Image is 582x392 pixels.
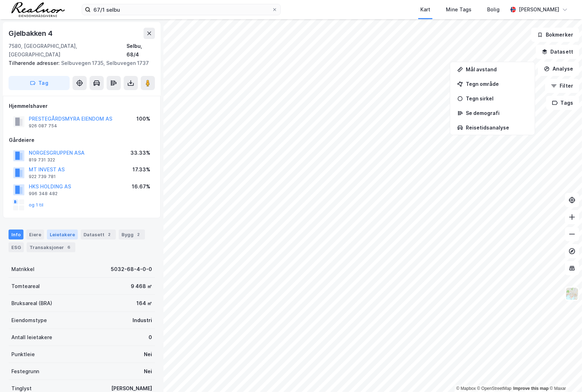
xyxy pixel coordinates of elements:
div: Bruksareal (BRA) [11,299,52,308]
button: Analyse [538,62,579,76]
div: Gjelbakken 4 [9,28,54,39]
div: Mål avstand [466,66,528,72]
div: 100% [136,115,150,123]
a: Mapbox [456,386,476,391]
div: Selbu, 68/4 [127,42,155,59]
div: 2 [106,231,113,238]
div: 2 [135,231,142,238]
div: 819 731 322 [29,157,55,163]
span: Tilhørende adresser: [9,60,61,66]
div: 6 [65,244,72,251]
div: Datasett [81,230,116,239]
div: 164 ㎡ [136,299,152,308]
div: ESG [9,242,24,252]
div: Nei [144,367,152,376]
div: Hjemmelshaver [9,102,155,110]
div: [PERSON_NAME] [519,5,559,14]
div: 0 [149,333,152,342]
div: Industri [133,316,152,325]
div: Antall leietakere [11,333,52,342]
div: Mine Tags [446,5,471,14]
div: Selbuvegen 1735, Selbuvegen 1737 [9,59,149,67]
div: Leietakere [47,230,78,239]
div: Tegn område [466,81,528,87]
iframe: Chat Widget [546,358,582,392]
div: 996 348 482 [29,191,58,197]
a: Improve this map [513,386,549,391]
div: Tomteareal [11,282,40,291]
div: Gårdeiere [9,136,155,144]
div: 5032-68-4-0-0 [111,265,152,274]
div: Kart [420,5,430,14]
div: Eiendomstype [11,316,47,325]
div: 17.33% [133,165,150,174]
div: Bygg [119,230,145,239]
div: 33.33% [130,149,150,157]
div: Se demografi [466,110,528,116]
img: Z [565,287,579,300]
div: Eiere [26,230,44,239]
div: Festegrunn [11,367,39,376]
div: 16.67% [132,182,150,191]
img: realnor-logo.934646d98de889bb5806.png [11,2,65,17]
button: Filter [545,79,579,93]
div: Transaksjoner [27,242,75,252]
button: Tag [9,76,70,90]
div: Reisetidsanalyse [466,125,528,131]
button: Tags [546,96,579,110]
div: Nei [144,350,152,359]
div: 9 468 ㎡ [131,282,152,291]
div: 922 739 781 [29,174,56,180]
div: Punktleie [11,350,35,359]
a: OpenStreetMap [477,386,512,391]
div: Kontrollprogram for chat [546,358,582,392]
div: Info [9,230,23,239]
button: Bokmerker [531,28,579,42]
button: Datasett [536,45,579,59]
div: 7580, [GEOGRAPHIC_DATA], [GEOGRAPHIC_DATA] [9,42,127,59]
input: Søk på adresse, matrikkel, gårdeiere, leietakere eller personer [91,4,272,15]
div: Matrikkel [11,265,34,274]
div: Tegn sirkel [466,95,528,101]
div: 926 087 754 [29,123,57,129]
div: Bolig [487,5,500,14]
